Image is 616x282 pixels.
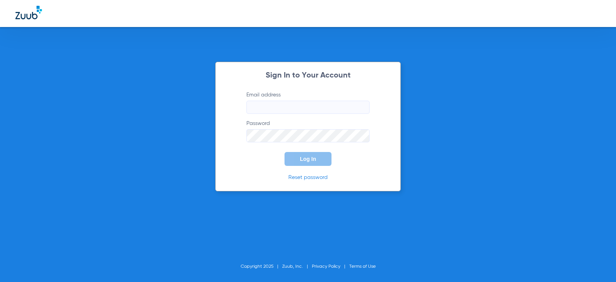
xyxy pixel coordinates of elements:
[285,152,331,166] button: Log In
[246,101,370,114] input: Email address
[241,263,282,270] li: Copyright 2025
[288,175,328,180] a: Reset password
[246,120,370,142] label: Password
[312,264,340,269] a: Privacy Policy
[235,72,381,79] h2: Sign In to Your Account
[349,264,376,269] a: Terms of Use
[300,156,316,162] span: Log In
[15,6,42,19] img: Zuub Logo
[246,129,370,142] input: Password
[246,91,370,114] label: Email address
[282,263,312,270] li: Zuub, Inc.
